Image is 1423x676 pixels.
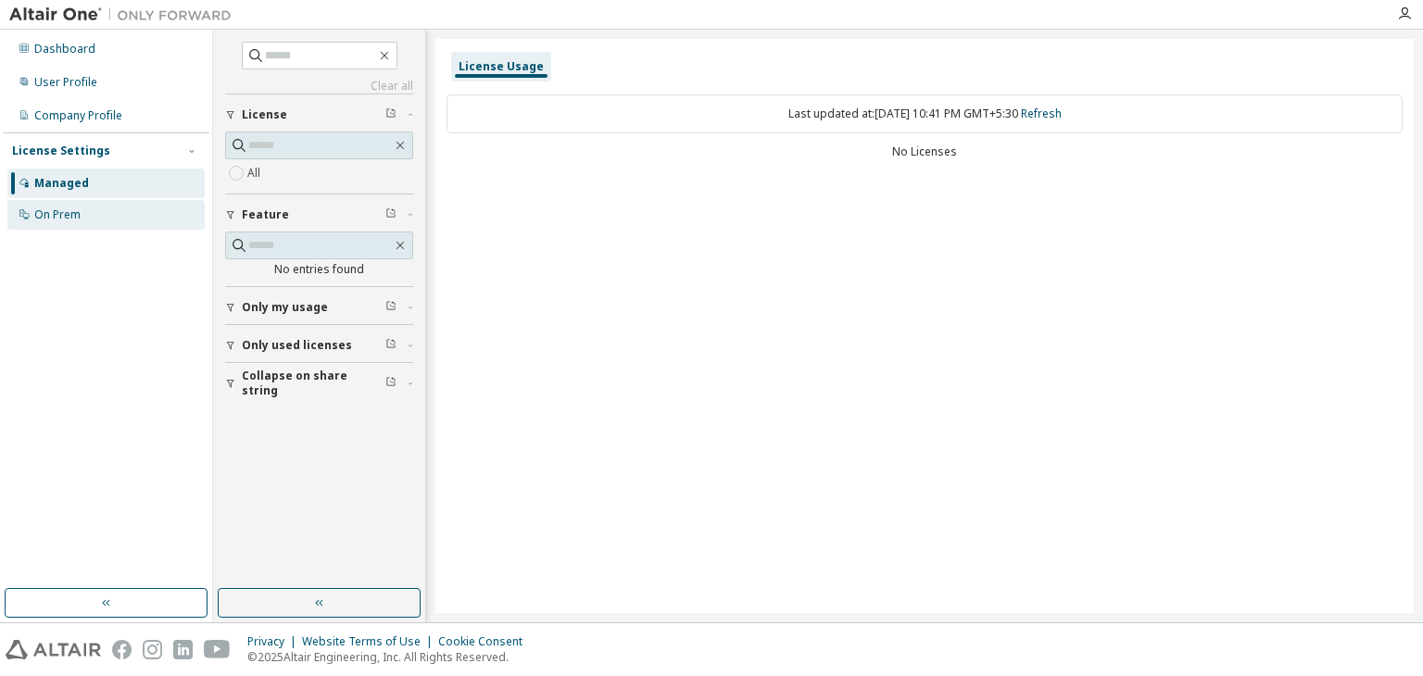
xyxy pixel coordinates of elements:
div: Company Profile [34,108,122,123]
img: youtube.svg [204,640,231,659]
span: Clear filter [385,207,397,222]
span: Clear filter [385,376,397,391]
div: License Settings [12,144,110,158]
span: Clear filter [385,107,397,122]
span: Only used licenses [242,338,352,353]
div: Privacy [247,634,302,649]
span: Feature [242,207,289,222]
span: Clear filter [385,300,397,315]
div: Last updated at: [DATE] 10:41 PM GMT+5:30 [447,94,1403,133]
img: altair_logo.svg [6,640,101,659]
img: Altair One [9,6,241,24]
a: Clear all [225,79,413,94]
button: License [225,94,413,135]
div: No Licenses [447,144,1403,159]
div: License Usage [459,59,544,74]
span: Collapse on share string [242,369,385,398]
span: License [242,107,287,122]
p: © 2025 Altair Engineering, Inc. All Rights Reserved. [247,649,534,665]
span: Clear filter [385,338,397,353]
div: Dashboard [34,42,95,56]
button: Only used licenses [225,325,413,366]
div: On Prem [34,207,81,222]
div: Managed [34,176,89,191]
span: Only my usage [242,300,328,315]
label: All [247,162,264,184]
a: Refresh [1021,106,1062,121]
button: Collapse on share string [225,363,413,404]
img: facebook.svg [112,640,132,659]
div: Website Terms of Use [302,634,438,649]
img: linkedin.svg [173,640,193,659]
div: User Profile [34,75,97,90]
button: Only my usage [225,287,413,328]
div: Cookie Consent [438,634,534,649]
button: Feature [225,194,413,235]
img: instagram.svg [143,640,162,659]
div: No entries found [225,262,413,277]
